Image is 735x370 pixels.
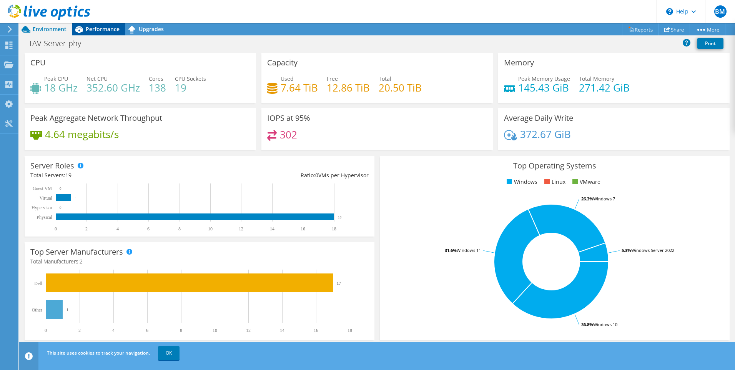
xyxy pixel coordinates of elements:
[175,83,206,92] h4: 19
[37,215,52,220] text: Physical
[332,226,336,232] text: 18
[504,114,573,122] h3: Average Daily Write
[60,206,62,210] text: 0
[32,205,52,210] text: Hypervisor
[280,328,284,333] text: 14
[55,226,57,232] text: 0
[147,226,150,232] text: 6
[338,215,342,219] text: 18
[593,322,617,327] tspan: Windows 10
[622,247,631,253] tspan: 5.3%
[178,226,181,232] text: 8
[86,75,108,82] span: Net CPU
[327,75,338,82] span: Free
[65,172,72,179] span: 19
[379,83,422,92] h4: 20.50 TiB
[631,247,674,253] tspan: Windows Server 2022
[45,328,47,333] text: 0
[139,25,164,33] span: Upgrades
[504,58,534,67] h3: Memory
[30,58,46,67] h3: CPU
[386,162,724,170] h3: Top Operating Systems
[25,39,93,48] h1: TAV-Server-phy
[505,178,537,186] li: Windows
[246,328,251,333] text: 12
[158,346,180,360] a: OK
[518,83,570,92] h4: 145.43 GiB
[579,83,630,92] h4: 271.42 GiB
[78,328,81,333] text: 2
[40,195,53,201] text: Virtual
[581,196,593,202] tspan: 26.3%
[67,307,69,312] text: 1
[33,25,67,33] span: Environment
[622,23,659,35] a: Reports
[149,83,166,92] h4: 138
[33,186,52,191] text: Guest VM
[520,130,571,138] h4: 372.67 GiB
[175,75,206,82] span: CPU Sockets
[281,75,294,82] span: Used
[348,328,352,333] text: 18
[86,25,120,33] span: Performance
[60,187,62,190] text: 0
[281,83,318,92] h4: 7.64 TiB
[570,178,600,186] li: VMware
[30,171,200,180] div: Total Servers:
[149,75,163,82] span: Cores
[146,328,148,333] text: 6
[34,281,42,286] text: Dell
[30,114,162,122] h3: Peak Aggregate Network Throughput
[666,8,673,15] svg: \n
[579,75,614,82] span: Total Memory
[180,328,182,333] text: 8
[714,5,727,18] span: BM
[267,114,310,122] h3: IOPS at 95%
[32,307,42,313] text: Other
[280,130,297,139] h4: 302
[213,328,217,333] text: 10
[86,83,140,92] h4: 352.60 GHz
[379,75,391,82] span: Total
[116,226,119,232] text: 4
[44,83,78,92] h4: 18 GHz
[75,196,77,200] text: 1
[542,178,565,186] li: Linux
[30,257,369,266] h4: Total Manufacturers:
[85,226,88,232] text: 2
[581,322,593,327] tspan: 36.8%
[112,328,115,333] text: 4
[659,23,690,35] a: Share
[593,196,615,202] tspan: Windows 7
[518,75,570,82] span: Peak Memory Usage
[445,247,457,253] tspan: 31.6%
[270,226,274,232] text: 14
[208,226,213,232] text: 10
[337,281,341,285] text: 17
[239,226,243,232] text: 12
[315,172,318,179] span: 0
[697,38,723,49] a: Print
[314,328,318,333] text: 16
[45,130,119,138] h4: 4.64 megabits/s
[47,350,150,356] span: This site uses cookies to track your navigation.
[30,162,74,170] h3: Server Roles
[327,83,370,92] h4: 12.86 TiB
[200,171,369,180] div: Ratio: VMs per Hypervisor
[457,247,481,253] tspan: Windows 11
[30,248,123,256] h3: Top Server Manufacturers
[80,258,83,265] span: 2
[44,75,68,82] span: Peak CPU
[267,58,298,67] h3: Capacity
[301,226,305,232] text: 16
[690,23,725,35] a: More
